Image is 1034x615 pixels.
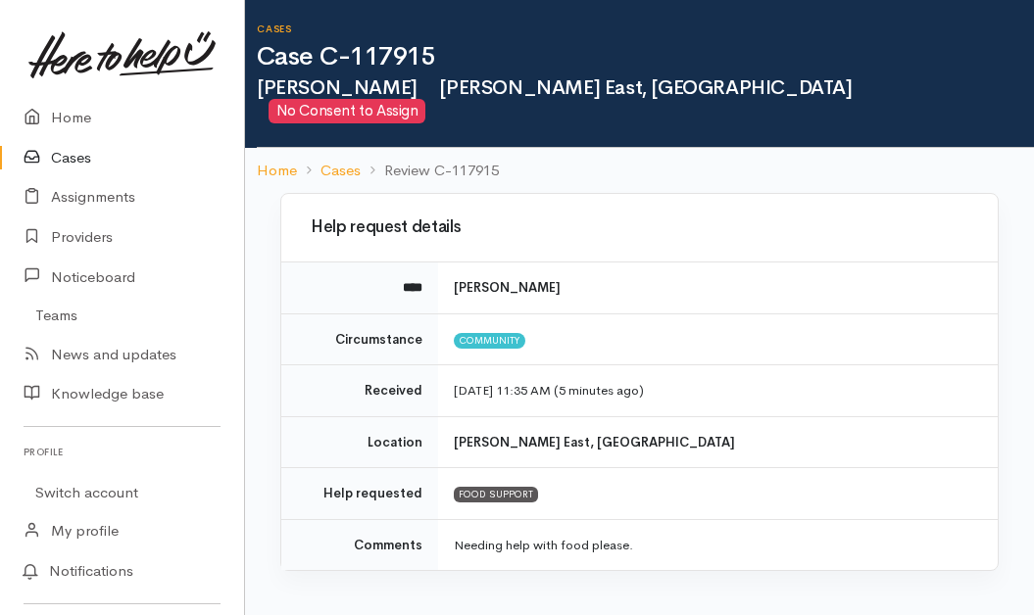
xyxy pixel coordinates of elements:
[269,99,425,123] span: No Consent to Assign
[281,365,438,417] td: Received
[281,468,438,520] td: Help requested
[429,75,853,100] span: [PERSON_NAME] East, [GEOGRAPHIC_DATA]
[320,160,361,182] a: Cases
[281,416,438,468] td: Location
[438,519,998,570] td: Needing help with food please.
[454,333,525,349] span: Community
[257,160,297,182] a: Home
[257,43,1034,71] h1: Case C-117915
[438,365,998,417] td: [DATE] 11:35 AM (5 minutes ago)
[305,218,974,237] h3: Help request details
[24,439,221,465] h6: Profile
[281,313,438,365] td: Circumstance
[454,279,561,296] b: [PERSON_NAME]
[454,487,538,502] div: FOOD SUPPORT
[257,24,1034,34] h6: Cases
[361,160,499,182] li: Review C-117915
[281,519,438,570] td: Comments
[245,148,1034,194] nav: breadcrumb
[454,434,735,450] b: [PERSON_NAME] East, [GEOGRAPHIC_DATA]
[257,77,1034,123] h2: [PERSON_NAME]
